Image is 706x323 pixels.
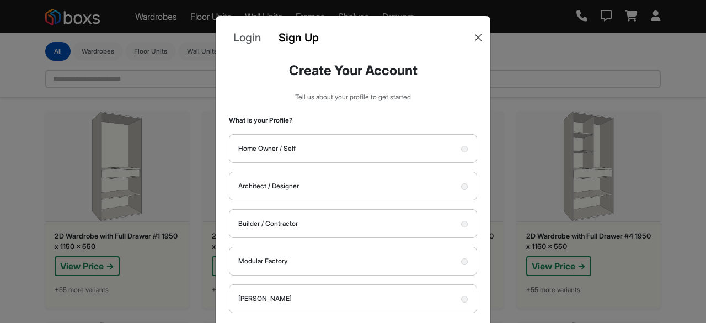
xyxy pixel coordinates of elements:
[461,258,468,265] input: Modular Factory
[270,25,328,50] a: Sign Up
[470,30,486,45] button: Close
[238,181,299,191] span: Architect / Designer
[238,256,287,266] span: Modular Factory
[238,144,296,153] span: Home Owner / Self
[229,92,477,102] p: Tell us about your profile to get started
[238,294,292,304] span: [PERSON_NAME]
[229,115,293,125] label: What is your Profile?
[238,219,298,229] span: Builder / Contractor
[224,25,270,50] a: Login
[461,146,468,152] input: Home Owner / Self
[461,183,468,190] input: Architect / Designer
[461,221,468,227] input: Builder / Contractor
[229,63,477,79] h4: Create Your Account
[461,296,468,303] input: [PERSON_NAME]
